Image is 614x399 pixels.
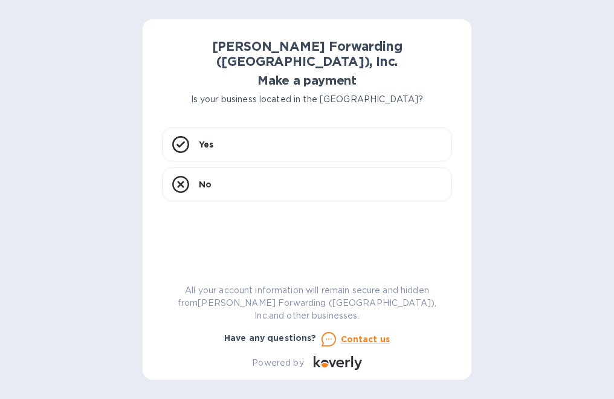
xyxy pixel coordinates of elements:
p: No [199,178,212,190]
u: Contact us [341,334,390,344]
p: All your account information will remain secure and hidden from [PERSON_NAME] Forwarding ([GEOGRA... [162,284,452,322]
b: Have any questions? [224,333,317,343]
p: Yes [199,138,213,151]
h1: Make a payment [162,74,452,88]
p: Powered by [252,357,303,369]
b: [PERSON_NAME] Forwarding ([GEOGRAPHIC_DATA]), Inc. [212,39,402,69]
p: Is your business located in the [GEOGRAPHIC_DATA]? [162,93,452,106]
